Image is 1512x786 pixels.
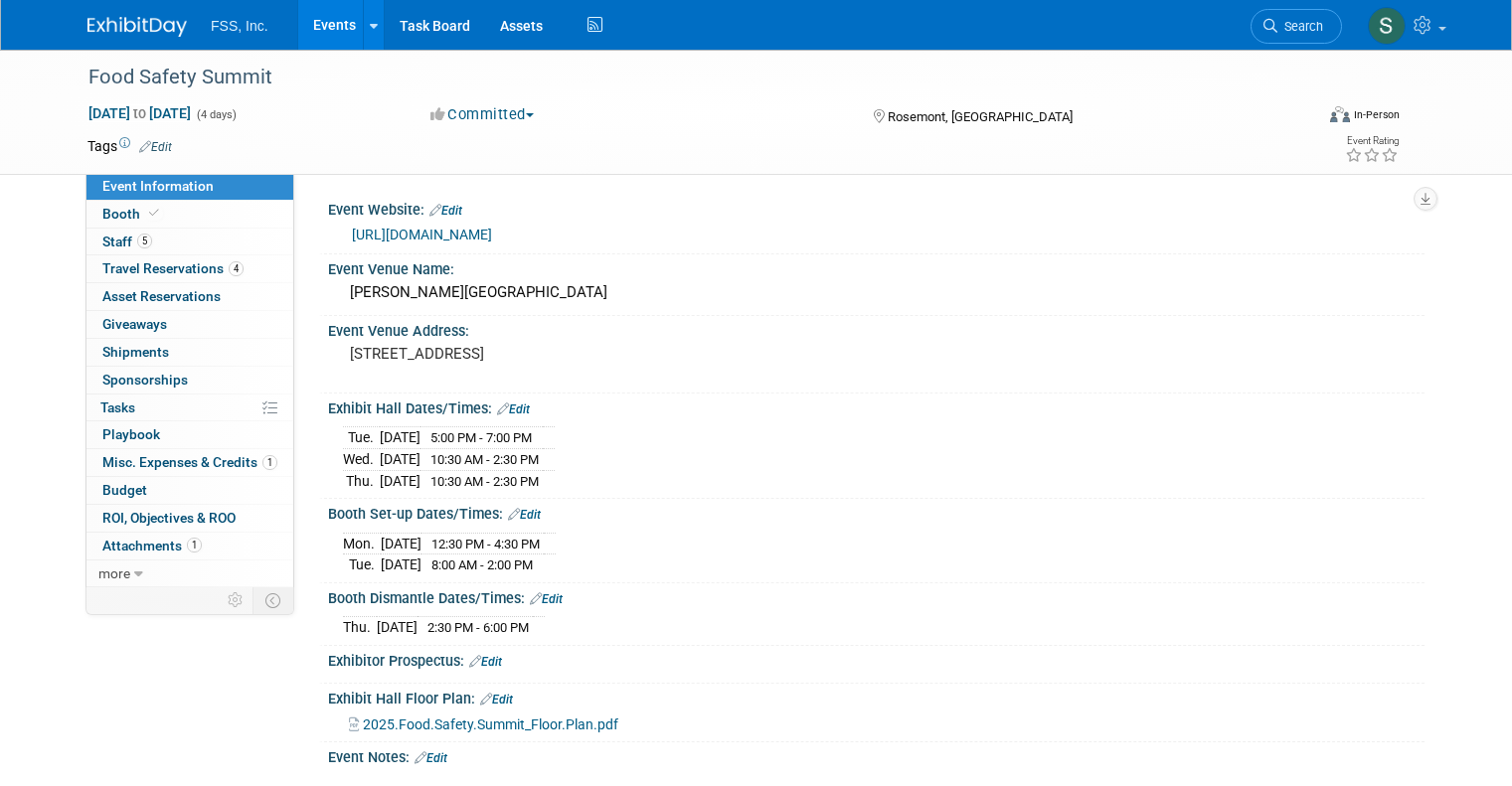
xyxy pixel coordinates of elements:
td: [DATE] [381,554,421,575]
a: Edit [530,592,563,606]
a: Edit [415,751,447,765]
a: Edit [469,655,502,669]
a: Misc. Expenses & Credits1 [86,449,293,476]
a: Edit [139,140,172,154]
a: Budget [86,477,293,504]
span: Shipments [102,344,169,360]
td: Toggle Event Tabs [253,587,294,613]
span: 5 [137,234,152,248]
span: Event Information [102,178,214,194]
td: [DATE] [380,449,420,471]
span: ROI, Objectives & ROO [102,510,236,526]
a: Event Information [86,173,293,200]
div: Exhibit Hall Floor Plan: [328,684,1425,709]
a: Attachments1 [86,533,293,559]
a: Staff5 [86,229,293,255]
td: [DATE] [380,470,420,491]
a: Edit [497,402,530,416]
span: more [98,565,130,581]
img: Scott Hodgin [1368,7,1406,45]
div: [PERSON_NAME][GEOGRAPHIC_DATA] [343,277,1410,308]
span: Booth [102,206,163,222]
span: 10:30 AM - 2:30 PM [430,474,539,489]
td: Mon. [343,533,381,554]
span: Giveaways [102,316,167,332]
span: 10:30 AM - 2:30 PM [430,452,539,467]
span: FSS, Inc. [211,18,268,34]
div: Event Venue Address: [328,316,1425,341]
span: Misc. Expenses & Credits [102,454,277,470]
span: 1 [262,455,277,470]
a: Asset Reservations [86,283,293,310]
div: Event Format [1206,103,1400,133]
a: Search [1251,9,1342,44]
span: (4 days) [195,108,237,121]
a: Booth [86,201,293,228]
div: Booth Set-up Dates/Times: [328,499,1425,525]
td: Thu. [343,470,380,491]
div: Event Rating [1345,136,1399,146]
a: Shipments [86,339,293,366]
img: Format-Inperson.png [1330,106,1350,122]
span: Asset Reservations [102,288,221,304]
span: 2025.Food.Safety.Summit_Floor.Plan.pdf [363,716,618,732]
button: Committed [423,104,542,125]
div: Event Website: [328,195,1425,221]
span: Rosemont, [GEOGRAPHIC_DATA] [888,109,1073,124]
a: Travel Reservations4 [86,255,293,282]
i: Booth reservation complete [149,208,159,219]
a: 2025.Food.Safety.Summit_Floor.Plan.pdf [349,716,618,732]
td: Tue. [343,427,380,449]
div: Exhibitor Prospectus: [328,646,1425,672]
td: Personalize Event Tab Strip [219,587,253,613]
a: Giveaways [86,311,293,338]
span: Sponsorships [102,372,188,388]
a: Edit [480,693,513,707]
span: Tasks [100,399,135,415]
span: Budget [102,482,147,498]
span: 12:30 PM - 4:30 PM [431,537,540,551]
div: Event Venue Name: [328,254,1425,279]
div: Booth Dismantle Dates/Times: [328,583,1425,609]
a: Playbook [86,421,293,448]
a: more [86,560,293,587]
span: 1 [187,538,202,552]
span: Travel Reservations [102,260,244,276]
span: to [130,105,149,121]
div: Event Notes: [328,742,1425,768]
span: 8:00 AM - 2:00 PM [431,557,533,572]
img: ExhibitDay [87,17,187,37]
span: Attachments [102,538,202,553]
a: Edit [508,508,541,522]
span: Search [1277,19,1323,34]
div: Exhibit Hall Dates/Times: [328,393,1425,419]
span: [DATE] [DATE] [87,104,192,122]
td: [DATE] [381,533,421,554]
pre: [STREET_ADDRESS] [350,345,763,363]
span: 5:00 PM - 7:00 PM [430,430,532,445]
span: Playbook [102,426,160,442]
a: Edit [429,204,462,218]
div: Food Safety Summit [82,60,1288,95]
td: Thu. [343,617,377,638]
td: [DATE] [377,617,418,638]
a: Sponsorships [86,367,293,393]
td: Tue. [343,554,381,575]
span: Staff [102,234,152,249]
td: [DATE] [380,427,420,449]
div: In-Person [1353,107,1400,122]
a: ROI, Objectives & ROO [86,505,293,532]
span: 2:30 PM - 6:00 PM [427,620,529,635]
a: [URL][DOMAIN_NAME] [352,227,492,242]
a: Tasks [86,394,293,421]
td: Tags [87,136,172,156]
td: Wed. [343,449,380,471]
span: 4 [229,261,244,276]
